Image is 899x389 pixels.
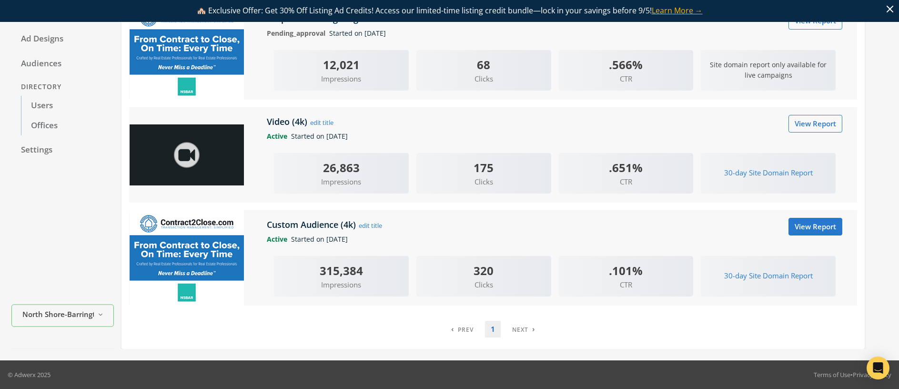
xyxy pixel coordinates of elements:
[274,279,409,290] span: Impressions
[559,73,694,84] span: CTR
[416,279,551,290] span: Clicks
[274,262,409,279] div: 315,384
[814,370,850,379] a: Terms of Use
[21,96,114,116] a: Users
[445,321,541,338] nav: pagination
[267,235,291,244] span: Active
[416,159,551,176] div: 175
[867,357,889,379] div: Open Intercom Messenger
[11,304,114,327] button: North Shore-Barrington Association of Realtors
[310,117,334,128] button: edit title
[260,131,850,142] div: Started on [DATE]
[416,73,551,84] span: Clicks
[11,78,114,96] div: Directory
[8,370,51,379] p: © Adwerx 2025
[274,176,409,187] span: Impressions
[267,132,291,141] span: Active
[130,4,244,100] img: Corporate Retargeting
[701,55,836,85] p: Site domain report only available for live campaigns
[559,159,694,176] div: .651%
[559,56,694,73] div: .566%
[853,370,891,379] a: Privacy Policy
[21,116,114,136] a: Offices
[788,115,842,133] a: View Report
[267,116,310,127] h5: Video (4k)
[559,176,694,187] span: CTR
[485,321,501,338] a: 1
[718,267,819,285] button: 30-day Site Domain Report
[788,218,842,235] a: View Report
[559,262,694,279] div: .101%
[416,56,551,73] div: 68
[260,234,850,245] div: Started on [DATE]
[267,29,329,38] span: Pending_approval
[11,29,114,49] a: Ad Designs
[814,370,891,379] div: •
[358,220,383,231] button: edit title
[11,140,114,160] a: Settings
[274,159,409,176] div: 26,863
[718,164,819,182] button: 30-day Site Domain Report
[267,219,358,230] h5: Custom Audience (4k)
[416,262,551,279] div: 320
[260,28,850,39] div: Started on [DATE]
[130,124,244,186] img: Video (4k)
[416,176,551,187] span: Clicks
[274,56,409,73] div: 12,021
[22,309,94,320] span: North Shore-Barrington Association of Realtors
[11,54,114,74] a: Audiences
[130,210,244,306] img: Custom Audience (4k)
[274,73,409,84] span: Impressions
[559,279,694,290] span: CTR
